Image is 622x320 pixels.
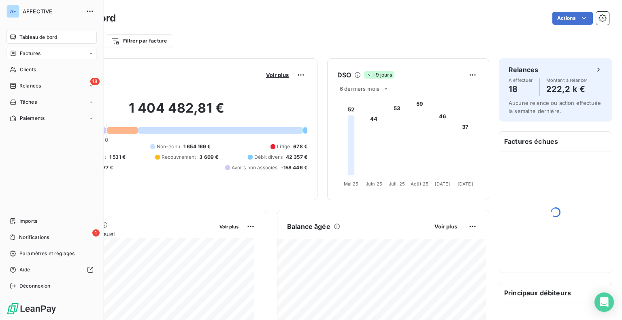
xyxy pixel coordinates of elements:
[337,70,351,80] h6: DSO
[19,234,49,241] span: Notifications
[20,98,37,106] span: Tâches
[364,71,394,79] span: -9 jours
[344,181,359,187] tspan: Mai 25
[499,283,612,303] h6: Principaux débiteurs
[219,224,239,230] span: Voir plus
[509,78,533,83] span: À effectuer
[6,5,19,18] div: AF
[552,12,593,25] button: Actions
[109,154,126,161] span: 1 531 €
[411,181,428,187] tspan: Août 25
[287,222,330,231] h6: Balance âgée
[281,164,308,171] span: -158 446 €
[264,71,291,79] button: Voir plus
[435,181,450,187] tspan: [DATE]
[105,137,108,143] span: 0
[19,82,41,90] span: Relances
[20,115,45,122] span: Paiements
[6,263,97,276] a: Aide
[277,143,290,150] span: Litige
[19,282,51,290] span: Déconnexion
[23,8,81,15] span: AFFECTIVE
[6,302,57,315] img: Logo LeanPay
[183,143,211,150] span: 1 654 169 €
[90,78,100,85] span: 18
[266,72,289,78] span: Voir plus
[509,65,538,75] h6: Relances
[432,223,460,230] button: Voir plus
[546,78,588,83] span: Montant à relancer
[435,223,457,230] span: Voir plus
[19,250,75,257] span: Paramètres et réglages
[340,85,379,92] span: 6 derniers mois
[594,292,614,312] div: Open Intercom Messenger
[254,154,283,161] span: Débit divers
[19,266,30,273] span: Aide
[20,50,40,57] span: Factures
[46,100,307,124] h2: 1 404 482,81 €
[199,154,218,161] span: 3 609 €
[499,132,612,151] h6: Factures échues
[46,230,214,238] span: Chiffre d'affaires mensuel
[509,83,533,96] h4: 18
[232,164,278,171] span: Avoirs non associés
[546,83,588,96] h4: 222,2 k €
[293,143,307,150] span: 678 €
[20,66,36,73] span: Clients
[19,34,57,41] span: Tableau de bord
[92,229,100,237] span: 1
[286,154,307,161] span: 42 357 €
[217,223,241,230] button: Voir plus
[19,218,37,225] span: Imports
[162,154,196,161] span: Recouvrement
[389,181,405,187] tspan: Juil. 25
[106,34,172,47] button: Filtrer par facture
[458,181,473,187] tspan: [DATE]
[366,181,382,187] tspan: Juin 25
[509,100,601,114] span: Aucune relance ou action effectuée la semaine dernière.
[157,143,180,150] span: Non-échu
